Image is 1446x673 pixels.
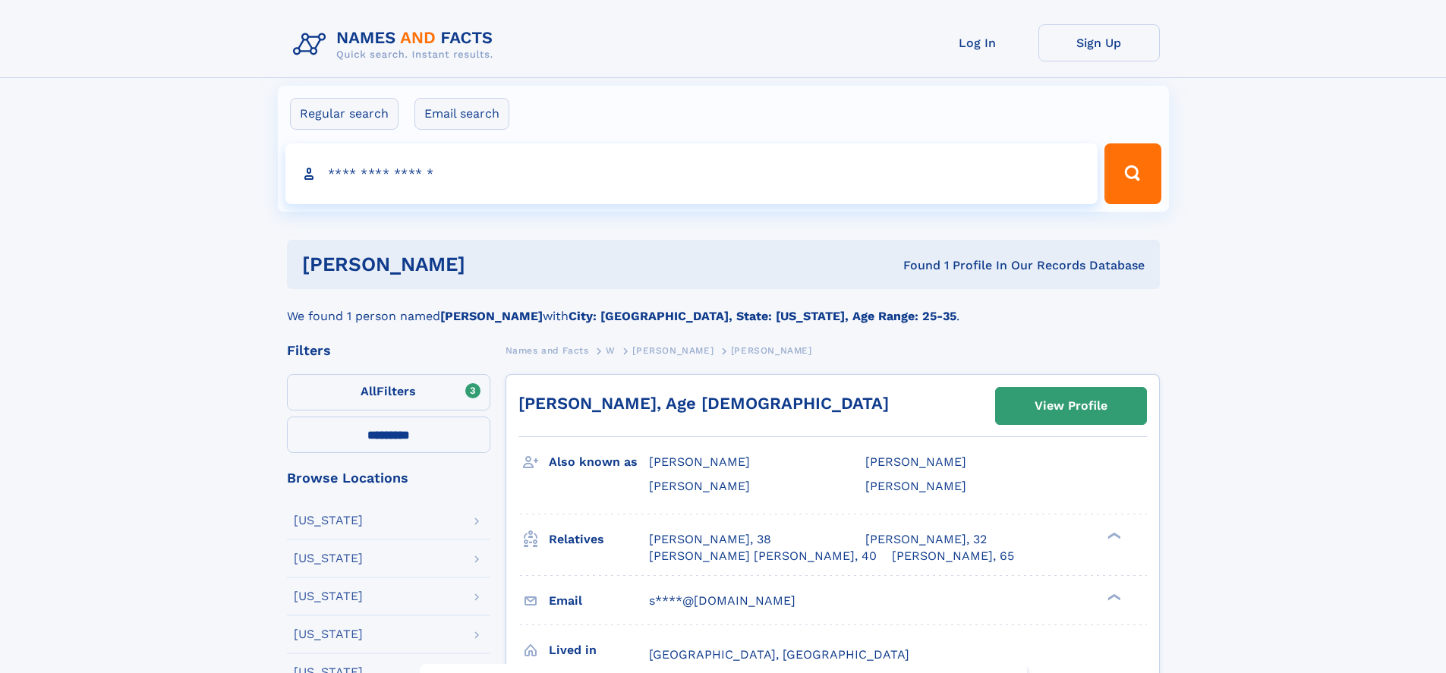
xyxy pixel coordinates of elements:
[287,289,1160,325] div: We found 1 person named with .
[285,143,1098,204] input: search input
[549,588,649,614] h3: Email
[518,394,889,413] a: [PERSON_NAME], Age [DEMOGRAPHIC_DATA]
[294,628,363,640] div: [US_STATE]
[294,552,363,565] div: [US_STATE]
[865,454,966,469] span: [PERSON_NAME]
[506,341,589,360] a: Names and Facts
[632,345,714,356] span: [PERSON_NAME]
[287,471,490,485] div: Browse Locations
[569,309,956,323] b: City: [GEOGRAPHIC_DATA], State: [US_STATE], Age Range: 25-35
[649,479,750,493] span: [PERSON_NAME]
[996,388,1146,424] a: View Profile
[1104,530,1122,540] div: ❯
[632,341,714,360] a: [PERSON_NAME]
[731,345,812,356] span: [PERSON_NAME]
[414,98,509,130] label: Email search
[684,257,1145,274] div: Found 1 Profile In Our Records Database
[865,531,987,548] a: [PERSON_NAME], 32
[917,24,1038,61] a: Log In
[361,384,376,398] span: All
[1104,143,1161,204] button: Search Button
[294,590,363,602] div: [US_STATE]
[294,514,363,527] div: [US_STATE]
[649,548,877,565] a: [PERSON_NAME] [PERSON_NAME], 40
[549,449,649,475] h3: Also known as
[549,637,649,663] h3: Lived in
[649,531,771,548] a: [PERSON_NAME], 38
[287,24,506,65] img: Logo Names and Facts
[290,98,399,130] label: Regular search
[649,647,909,662] span: [GEOGRAPHIC_DATA], [GEOGRAPHIC_DATA]
[440,309,543,323] b: [PERSON_NAME]
[606,345,616,356] span: W
[549,527,649,552] h3: Relatives
[287,344,490,357] div: Filters
[1038,24,1160,61] a: Sign Up
[865,479,966,493] span: [PERSON_NAME]
[287,374,490,410] label: Filters
[1104,592,1122,602] div: ❯
[649,454,750,469] span: [PERSON_NAME]
[606,341,616,360] a: W
[1035,388,1107,423] div: View Profile
[302,255,685,274] h1: [PERSON_NAME]
[892,548,1014,565] a: [PERSON_NAME], 65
